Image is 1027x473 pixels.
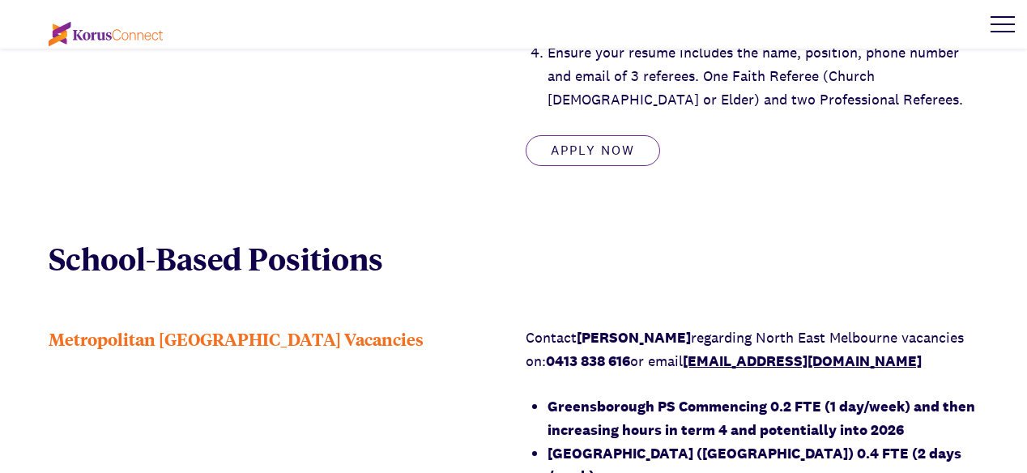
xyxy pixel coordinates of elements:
[546,352,630,370] strong: 0413 838 616
[49,239,740,278] p: School-Based Positions
[49,22,163,46] img: korus-connect%2Fc5177985-88d5-491d-9cd7-4a1febad1357_logo.svg
[577,328,691,347] strong: [PERSON_NAME]
[548,397,975,439] strong: Greensborough PS Commencing 0.2 FTE (1 day/week) and then increasing hours in term 4 and potentia...
[526,135,660,166] a: Apply Now
[548,41,978,111] li: Ensure your resume includes the name, position, phone number and email of 3 referees. One Faith R...
[683,352,922,370] a: [EMAIL_ADDRESS][DOMAIN_NAME]
[526,326,978,373] p: Contact regarding North East Melbourne vacancies on: or email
